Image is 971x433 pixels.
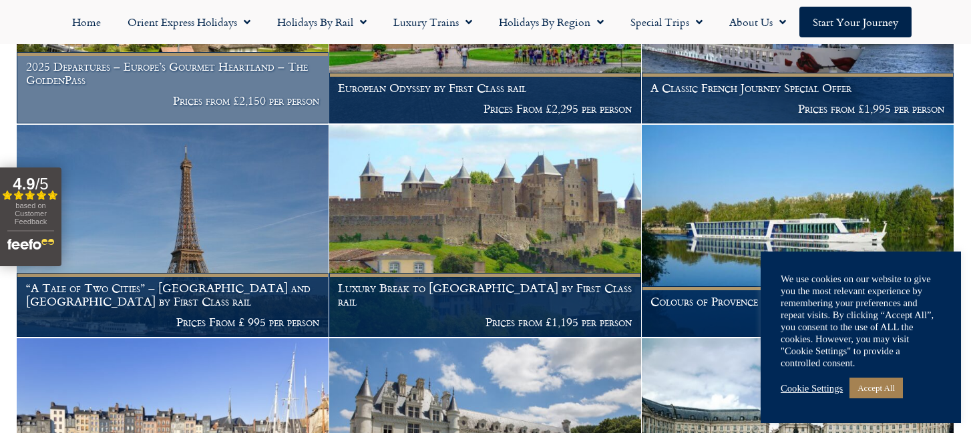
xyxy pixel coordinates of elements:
[650,316,944,329] p: Prices from £2,995 per person
[26,316,320,329] p: Prices From £ 995 per person
[329,125,642,338] a: Luxury Break to [GEOGRAPHIC_DATA] by First Class rail Prices from £1,195 per person
[781,273,941,369] div: We use cookies on our website to give you the most relevant experience by remembering your prefer...
[26,282,320,308] h1: “A Tale of Two Cities” – [GEOGRAPHIC_DATA] and [GEOGRAPHIC_DATA] by First Class rail
[617,7,716,37] a: Special Trips
[339,282,632,308] h1: Luxury Break to [GEOGRAPHIC_DATA] by First Class rail
[650,81,944,95] h1: A Classic French Journey Special Offer
[17,125,329,338] a: “A Tale of Two Cities” – [GEOGRAPHIC_DATA] and [GEOGRAPHIC_DATA] by First Class rail Prices From ...
[380,7,485,37] a: Luxury Trains
[339,102,632,115] p: Prices From £2,295 per person
[339,316,632,329] p: Prices from £1,195 per person
[59,7,114,37] a: Home
[264,7,380,37] a: Holidays by Rail
[849,378,903,398] a: Accept All
[485,7,617,37] a: Holidays by Region
[716,7,799,37] a: About Us
[650,295,944,308] h1: Colours of Provence Cruise
[7,7,964,37] nav: Menu
[339,81,632,95] h1: European Odyssey by First Class rail
[781,382,843,394] a: Cookie Settings
[26,60,320,86] h1: 2025 Departures – Europe’s Gourmet Heartland – The GoldenPass
[799,7,912,37] a: Start your Journey
[642,125,954,338] a: Colours of Provence Cruise Prices from £2,995 per person
[114,7,264,37] a: Orient Express Holidays
[650,102,944,115] p: Prices from £1,995 per person
[26,94,320,107] p: Prices from £2,150 per person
